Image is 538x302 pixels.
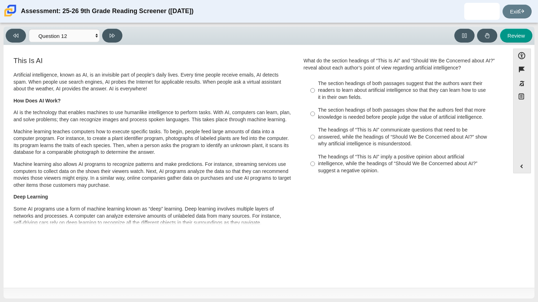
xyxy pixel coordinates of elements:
button: Flag item [513,62,531,76]
p: Some AI programs use a form of machine learning known as “deep” learning. Deep learning involves ... [13,206,292,226]
button: Expand menu. Displays the button labels. [514,160,531,173]
b: Deep Learning [13,194,48,200]
a: Carmen School of Science & Technology [3,13,18,19]
b: How Does AI Work? [13,97,61,104]
div: The headings of “This Is AI” imply a positive opinion about artificial intelligence, while the he... [318,153,497,174]
button: Raise Your Hand [477,29,497,43]
p: AI is the technology that enables machines to use humanlike intelligence to perform tasks. With A... [13,109,292,123]
a: Exit [503,5,532,18]
img: Carmen School of Science & Technology [3,3,18,18]
img: antonio.cortezmart.8viNmU [476,6,488,17]
div: Assessment: 25-26 9th Grade Reading Screener ([DATE]) [21,3,194,20]
div: The section headings of both passages suggest that the authors want their readers to learn about ... [318,80,497,101]
div: What do the section headings of “This Is AI” and “Should We Be Concerned about AI?” reveal about ... [304,57,501,71]
div: The headings of “This Is AI” communicate questions that need to be answered, while the headings o... [318,127,497,147]
div: Assessment items [7,49,506,225]
button: Toggle response masking [513,77,531,90]
h3: This Is AI [13,57,292,65]
button: Open Accessibility Menu [513,49,531,62]
p: Machine learning also allows AI programs to recognize patterns and make predictions. For instance... [13,161,292,189]
p: Machine learning teaches computers how to execute specific tasks. To begin, people feed large amo... [13,128,292,156]
div: The section headings of both passages show that the authors feel that more knowledge is needed be... [318,107,497,121]
button: Notepad [513,90,531,105]
p: Artificial intelligence, known as AI, is an invisible part of people’s daily lives. Every time pe... [13,72,292,93]
button: Review [500,29,532,43]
